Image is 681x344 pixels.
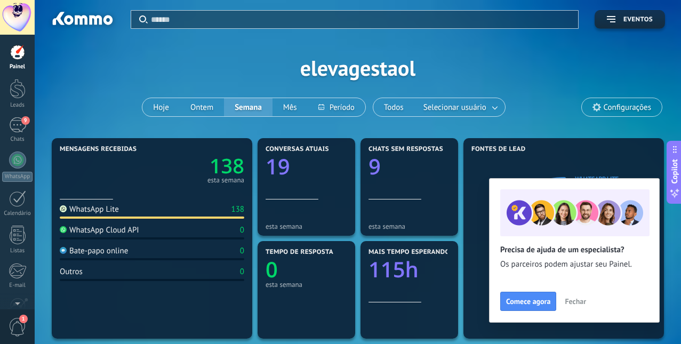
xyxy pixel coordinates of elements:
div: Painel [2,63,33,70]
div: esta semana [266,281,347,289]
span: Mensagens recebidas [60,146,137,153]
div: Calendário [2,210,33,217]
button: Todos [373,98,414,116]
button: Selecionar usuário [414,98,505,116]
text: 0 [266,254,278,284]
h2: Precisa de ajuda de um especialista? [500,245,648,255]
img: WhatsApp Cloud API [60,226,67,233]
span: 1 [19,315,28,323]
div: 0 [240,225,244,235]
text: 138 [210,152,244,180]
div: esta semana [207,178,244,183]
img: WhatsApp Lite [60,205,67,212]
button: Eventos [595,10,665,29]
text: 115h [368,254,419,284]
text: 19 [266,151,290,181]
span: Fontes de lead [471,146,526,153]
div: 0 [240,267,244,277]
text: 9 [368,151,381,181]
button: Fechar [560,293,591,309]
button: Ontem [180,98,224,116]
span: Conversas atuais [266,146,329,153]
span: Os parceiros podem ajustar seu Painel. [500,259,648,270]
button: Período [308,98,365,116]
span: Fechar [565,298,586,305]
div: Outros [60,267,83,277]
a: 138 [152,152,244,180]
div: Chats [2,136,33,143]
span: 9 [21,116,30,125]
span: Tempo de resposta [266,249,333,256]
div: Listas [2,247,33,254]
div: 0 [240,246,244,256]
button: Semana [224,98,273,116]
div: WhatsApp [2,172,33,182]
div: E-mail [2,282,33,289]
button: Hoje [142,98,180,116]
a: WhatsApp Lite [575,175,618,183]
span: Eventos [623,16,653,23]
button: Mês [273,98,308,116]
button: Comece agora [500,292,556,311]
div: 138 [231,204,244,214]
span: Chats sem respostas [368,146,443,153]
div: esta semana [368,222,450,230]
div: Leads [2,102,33,109]
div: WhatsApp Cloud API [60,225,139,235]
div: esta semana [266,222,347,230]
span: Configurações [604,103,651,112]
span: Copilot [669,159,680,183]
div: Bate-papo online [60,246,128,256]
img: Bate-papo online [60,247,67,254]
span: Comece agora [506,298,550,305]
a: 115h [368,254,450,284]
div: WhatsApp Lite [60,204,119,214]
span: Selecionar usuário [421,100,488,115]
span: Mais tempo esperando [368,249,450,256]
